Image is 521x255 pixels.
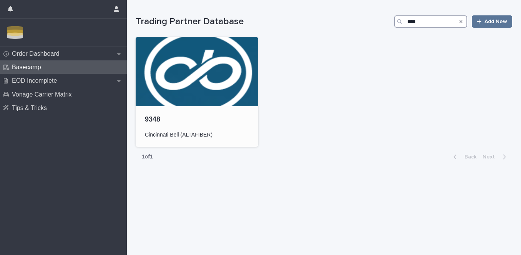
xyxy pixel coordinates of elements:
p: Tips & Tricks [9,104,53,112]
p: Vonage Carrier Matrix [9,91,78,98]
h1: Trading Partner Database [136,16,391,27]
a: 9348Cincinnati Bell (ALTAFIBER) [136,37,258,147]
button: Back [447,153,480,160]
p: 9348 [145,115,249,124]
span: Back [460,154,476,160]
p: 1 of 1 [136,147,159,167]
span: Add New [484,19,507,24]
input: Search [394,15,467,28]
p: Basecamp [9,63,47,71]
img: Zbn3osBRTqmJoOucoKu4 [6,25,24,40]
a: Add New [472,15,512,28]
span: Cincinnati Bell (ALTAFIBER) [145,132,212,138]
p: EOD Incomplete [9,77,63,84]
button: Next [480,153,512,160]
p: Order Dashboard [9,50,66,57]
span: Next [483,154,499,160]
